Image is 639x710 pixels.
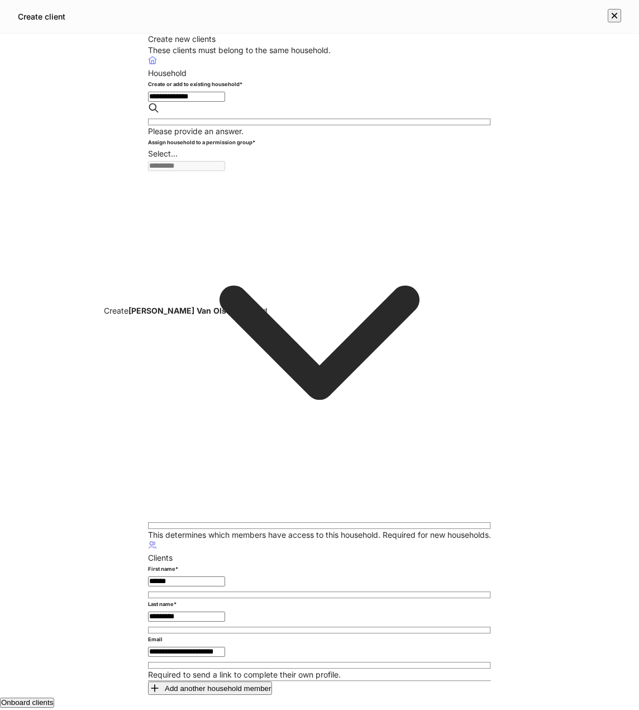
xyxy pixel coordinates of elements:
div: Select... [148,148,491,159]
h6: Create or add to existing household [148,79,242,90]
p: This determines which members have access to this household. Required for new households. [148,529,491,541]
div: Add another household member [149,683,271,694]
h6: Last name [148,599,177,610]
div: These clients must belong to the same household. [148,45,491,56]
div: Household [148,68,491,79]
button: Add another household member [148,681,272,695]
h5: Create client [18,11,65,22]
span: Van [197,306,211,315]
span: Household [229,306,268,315]
p: Please provide an answer. [148,126,491,137]
span: Olst [213,306,229,315]
p: Required to send a link to complete their own profile. [148,669,491,680]
div: Clients [148,552,491,564]
h6: Email [148,634,163,645]
h6: Assign household to a permission group [148,137,255,148]
span: Create [104,306,128,315]
div: Onboard clients [1,699,53,706]
div: Create new clients [148,34,491,45]
span: [PERSON_NAME] [128,306,194,315]
h6: First name [148,564,178,575]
